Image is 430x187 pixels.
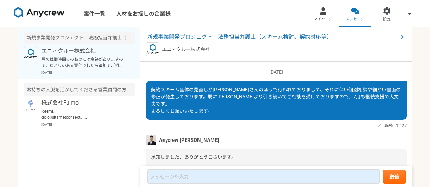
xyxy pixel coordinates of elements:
[146,42,159,56] img: logo_text_blue_01.png
[14,7,65,18] img: 8DqYSo04kwAAAAASUVORK5CYII=
[146,135,156,145] img: MHYT8150_2.jpg
[384,121,393,130] span: 既読
[346,17,364,22] span: メッセージ
[383,17,391,22] span: 設定
[41,108,125,120] p: loremi。 doloRsitametconsect。 adipisciNGelit〜seddoeiusmodtempor。 0incididuntutlabo860etdoloremagna...
[41,70,135,75] p: [DATE]
[162,46,210,53] p: エニィクルー株式会社
[41,56,125,69] p: 月の稼働時間そのものには余裕がありますので、ゆとりのある案件でしたら追加でご相談いただいて大丈夫です。
[24,47,37,60] img: logo_text_blue_01.png
[147,33,398,41] span: 新規事業開発プロジェクト 法務担当弁護士（スキーム検討、契約対応等）
[24,99,37,112] img: icon_01.jpg
[146,69,407,76] p: [DATE]
[151,87,401,114] span: 契約スキーム全体の見直しが[PERSON_NAME]さんのほうで行われておりまして、それに伴い個別相談や細かい書面の修正が発生しております。既に[PERSON_NAME]より引き続いてご相談を受...
[24,32,135,44] div: 新規事業開発プロジェクト 法務担当弁護士（スキーム検討、契約対応等）
[314,17,332,22] span: マイページ
[383,170,406,184] button: 送信
[151,154,400,181] span: 承知しました、ありがとうございます。 では、一旦[PERSON_NAME]さんにも確認を取り、契約書通り特に[DATE]に確認がない限り、自動的に継続する旨、改めてお伝えしておきます。
[41,122,135,127] p: [DATE]
[24,83,135,96] div: お持ちの人脈を活かしてくださる営業顧問の方を募集！
[41,99,125,107] p: 株式会社Fulmo
[41,47,125,55] p: エニィクルー株式会社
[159,136,219,144] span: Anycrew [PERSON_NAME]
[396,122,407,129] span: 12:27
